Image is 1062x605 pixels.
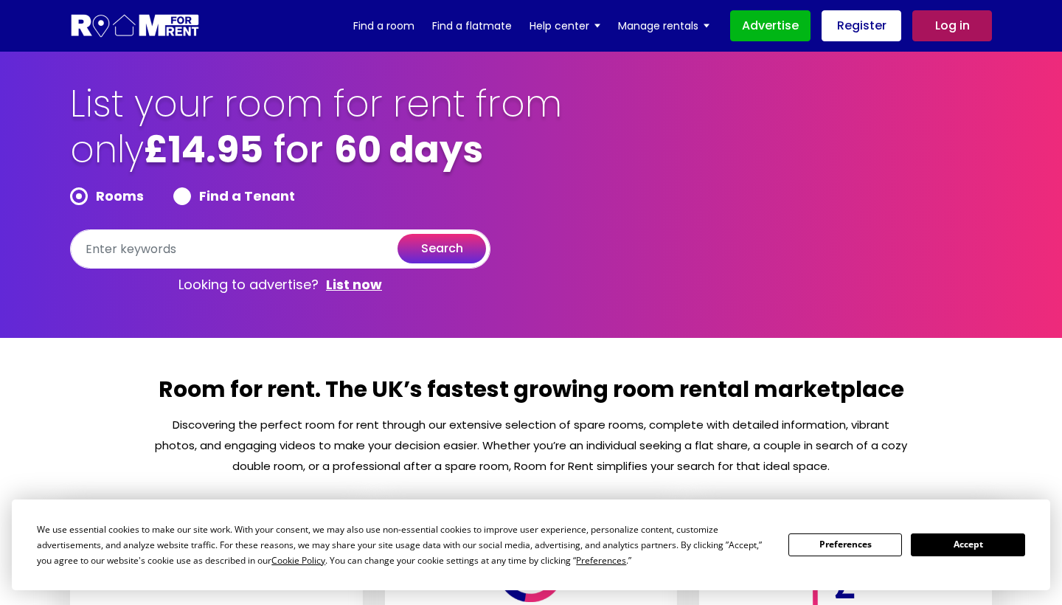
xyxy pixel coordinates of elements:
button: search [398,234,486,263]
a: Help center [530,15,600,37]
a: List now [326,276,382,294]
img: Logo for Room for Rent, featuring a welcoming design with a house icon and modern typography [70,13,201,40]
h1: List your room for rent from only [70,81,564,187]
h2: Room for rent. The UK’s fastest growing room rental marketplace [153,375,909,415]
a: Register [822,10,901,41]
button: Preferences [788,533,902,556]
p: Looking to advertise? [70,269,490,301]
input: Enter keywords [70,229,490,269]
b: 60 days [334,123,483,176]
span: for [274,123,324,176]
a: Log in [912,10,992,41]
label: Rooms [70,187,144,205]
p: Discovering the perfect room for rent through our extensive selection of spare rooms, complete wi... [153,415,909,477]
button: Accept [911,533,1024,556]
div: Cookie Consent Prompt [12,499,1050,590]
label: Find a Tenant [173,187,295,205]
a: Manage rentals [618,15,709,37]
a: Find a room [353,15,414,37]
b: £14.95 [144,123,263,176]
a: Advertise [730,10,811,41]
span: Preferences [576,554,626,567]
span: Cookie Policy [271,554,325,567]
div: We use essential cookies to make our site work. With your consent, we may also use non-essential ... [37,522,771,568]
a: Find a flatmate [432,15,512,37]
